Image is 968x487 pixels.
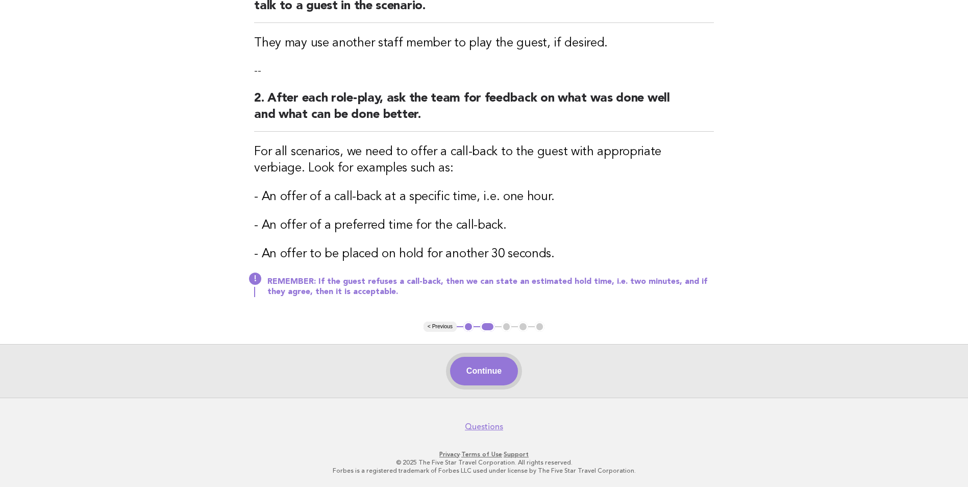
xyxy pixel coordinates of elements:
h3: - An offer of a call-back at a specific time, i.e. one hour. [254,189,714,205]
a: Privacy [439,451,460,458]
button: Continue [450,357,518,385]
h3: - An offer of a preferred time for the call-back. [254,217,714,234]
a: Questions [465,422,503,432]
p: Forbes is a registered trademark of Forbes LLC used under license by The Five Star Travel Corpora... [172,467,797,475]
h3: They may use another staff member to play the guest, if desired. [254,35,714,52]
p: REMEMBER: If the guest refuses a call-back, then we can state an estimated hold time, i.e. two mi... [267,277,714,297]
p: · · [172,450,797,458]
h3: For all scenarios, we need to offer a call-back to the guest with appropriate verbiage. Look for ... [254,144,714,177]
p: -- [254,64,714,78]
h2: 2. After each role-play, ask the team for feedback on what was done well and what can be done bet... [254,90,714,132]
button: 2 [480,322,495,332]
a: Support [504,451,529,458]
p: © 2025 The Five Star Travel Corporation. All rights reserved. [172,458,797,467]
a: Terms of Use [461,451,502,458]
h3: - An offer to be placed on hold for another 30 seconds. [254,246,714,262]
button: 1 [463,322,474,332]
button: < Previous [424,322,457,332]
